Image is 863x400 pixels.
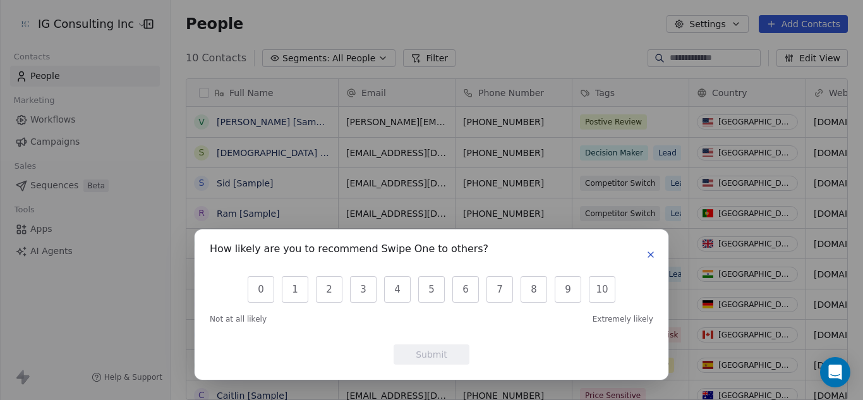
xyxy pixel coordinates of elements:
h1: How likely are you to recommend Swipe One to others? [210,245,488,257]
button: 9 [555,276,581,303]
button: 2 [316,276,342,303]
button: Submit [394,344,469,365]
button: 1 [282,276,308,303]
button: 5 [418,276,445,303]
button: 3 [350,276,377,303]
span: Extremely likely [593,314,653,324]
span: Not at all likely [210,314,267,324]
button: 10 [589,276,615,303]
button: 0 [248,276,274,303]
button: 4 [384,276,411,303]
button: 7 [486,276,513,303]
button: 6 [452,276,479,303]
button: 8 [521,276,547,303]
